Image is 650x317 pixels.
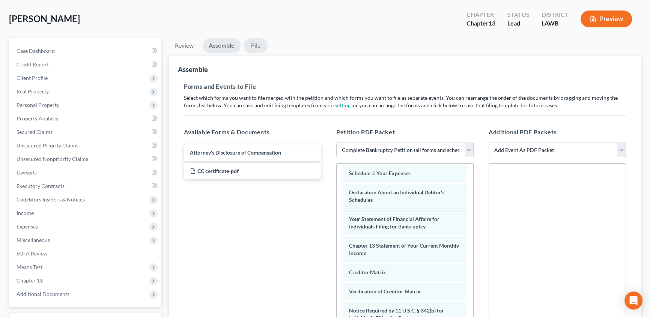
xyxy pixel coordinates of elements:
[349,189,444,203] span: Declaration About an Individual Debtor's Schedules
[349,242,459,256] span: Chapter 13 Statement of Your Current Monthly Income
[542,11,569,19] div: District
[184,128,321,137] h5: Available Forms & Documents
[349,288,421,294] span: Verification of Creditor Matrix
[17,196,85,203] span: Codebtors Insiders & Notices
[466,11,495,19] div: Chapter
[11,152,161,166] a: Unsecured Nonpriority Claims
[203,38,241,53] a: Assemble
[507,19,530,28] div: Lead
[17,210,34,216] span: Income
[349,216,439,230] span: Your Statement of Financial Affairs for Individuals Filing for Bankruptcy
[184,94,626,109] p: Select which forms you want to file merged with the petition and which forms you want to file as ...
[542,19,569,28] div: LAWB
[17,169,37,176] span: Lawsuits
[489,128,626,137] h5: Additional PDF Packets
[624,291,642,309] div: Open Intercom Messenger
[17,291,69,297] span: Additional Documents
[17,61,49,68] span: Credit Report
[11,179,161,193] a: Executory Contracts
[184,82,626,91] h5: Forms and Events to File
[11,44,161,58] a: Case Dashboard
[17,88,49,95] span: Real Property
[17,156,88,162] span: Unsecured Nonpriority Claims
[17,264,42,270] span: Means Test
[17,102,59,108] span: Personal Property
[11,166,161,179] a: Lawsuits
[11,58,161,71] a: Credit Report
[17,277,43,284] span: Chapter 13
[349,269,386,275] span: Creditor Matrix
[190,149,281,156] span: Attorney's Disclosure of Compensation
[11,112,161,125] a: Property Analysis
[178,65,208,74] div: Assemble
[17,223,38,230] span: Expenses
[17,183,65,189] span: Executory Contracts
[335,102,353,108] a: settings
[17,129,53,135] span: Secured Claims
[489,20,495,27] span: 13
[197,168,239,174] span: CC certificate-pdf
[349,170,411,176] span: Schedule J: Your Expenses
[507,11,530,19] div: Status
[17,115,58,122] span: Property Analysis
[17,75,48,81] span: Client Profile
[581,11,632,27] button: Preview
[11,125,161,139] a: Secured Claims
[17,250,48,257] span: SOFA Review
[169,38,200,53] a: Review
[9,13,80,24] span: [PERSON_NAME]
[466,19,495,28] div: Chapter
[17,142,78,149] span: Unsecured Priority Claims
[336,128,395,135] span: Petition PDF Packet
[244,38,268,53] a: File
[11,247,161,260] a: SOFA Review
[17,237,50,243] span: Miscellaneous
[11,139,161,152] a: Unsecured Priority Claims
[17,48,55,54] span: Case Dashboard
